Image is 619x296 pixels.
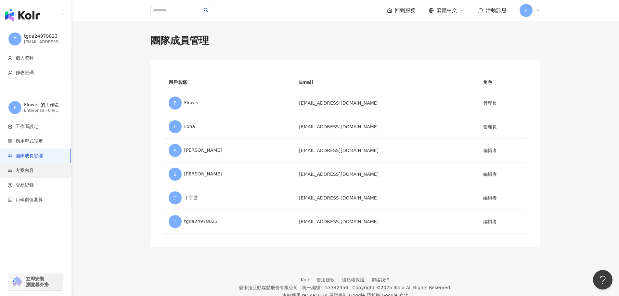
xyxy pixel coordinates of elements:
[294,186,478,210] td: [EMAIL_ADDRESS][DOMAIN_NAME]
[294,73,478,91] th: Email
[8,56,12,60] span: user
[316,277,342,282] a: 使用條款
[478,91,527,115] td: 管理員
[478,139,527,162] td: 編輯者
[16,197,43,203] span: 口碑價值測算
[349,285,351,290] span: |
[24,33,63,40] div: tgda24978823
[26,276,49,288] span: 立即安裝 瀏覽器外掛
[24,39,63,45] div: [EMAIL_ADDRESS][DOMAIN_NAME]
[169,144,289,157] div: [PERSON_NAME]
[24,108,63,113] div: Enterprise - 6 位成員
[294,115,478,139] td: [EMAIL_ADDRESS][DOMAIN_NAME]
[24,102,63,108] div: Flower 的工作區
[239,285,298,290] div: 愛卡拉互動媒體股份有限公司
[10,277,23,287] img: chrome extension
[174,218,176,225] span: T
[302,285,348,290] div: 統一編號：53342456
[342,277,372,282] a: 隱私權保護
[478,115,527,139] td: 管理員
[16,167,34,174] span: 方案內容
[436,7,457,14] span: 繁體中文
[169,97,289,109] div: Flower
[352,285,451,290] div: Copyright © 2025 All Rights Reserved.
[169,168,289,181] div: [PERSON_NAME]
[478,162,527,186] td: 編輯者
[8,71,12,75] span: key
[301,277,316,282] a: Kolr
[174,171,176,178] span: S
[8,198,12,202] span: calculator
[174,123,176,130] span: L
[478,73,527,91] th: 角色
[5,8,40,21] img: logo
[393,285,405,290] a: iKala
[8,183,12,187] span: dollar
[16,123,38,130] span: 工作區設定
[8,273,63,290] a: chrome extension立即安裝 瀏覽器外掛
[163,73,294,91] th: 用戶名稱
[387,7,416,14] a: 回到服務
[294,139,478,162] td: [EMAIL_ADDRESS][DOMAIN_NAME]
[371,277,390,282] a: 聯絡我們
[173,194,177,201] span: 丁
[16,70,34,76] span: 修改密碼
[486,7,507,13] span: 活動訊息
[16,153,43,159] span: 團隊成員管理
[204,8,208,12] span: search
[593,270,613,290] iframe: Help Scout Beacon - Open
[299,285,301,290] span: |
[169,191,289,204] div: 丁宇勝
[478,210,527,234] td: 編輯者
[174,99,176,107] span: F
[16,55,34,61] span: 個人資料
[294,162,478,186] td: [EMAIL_ADDRESS][DOMAIN_NAME]
[14,104,16,111] span: F
[16,138,43,145] span: 應用程式設定
[169,215,289,228] div: tgda24978823
[294,91,478,115] td: [EMAIL_ADDRESS][DOMAIN_NAME]
[478,186,527,210] td: 編輯者
[8,139,12,144] span: appstore
[16,182,34,188] span: 交易紀錄
[524,7,527,14] span: F
[14,35,17,43] span: T
[395,7,416,14] span: 回到服務
[169,120,289,133] div: Lona
[294,210,478,234] td: [EMAIL_ADDRESS][DOMAIN_NAME]
[174,147,177,154] span: A
[150,34,540,47] div: 團隊成員管理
